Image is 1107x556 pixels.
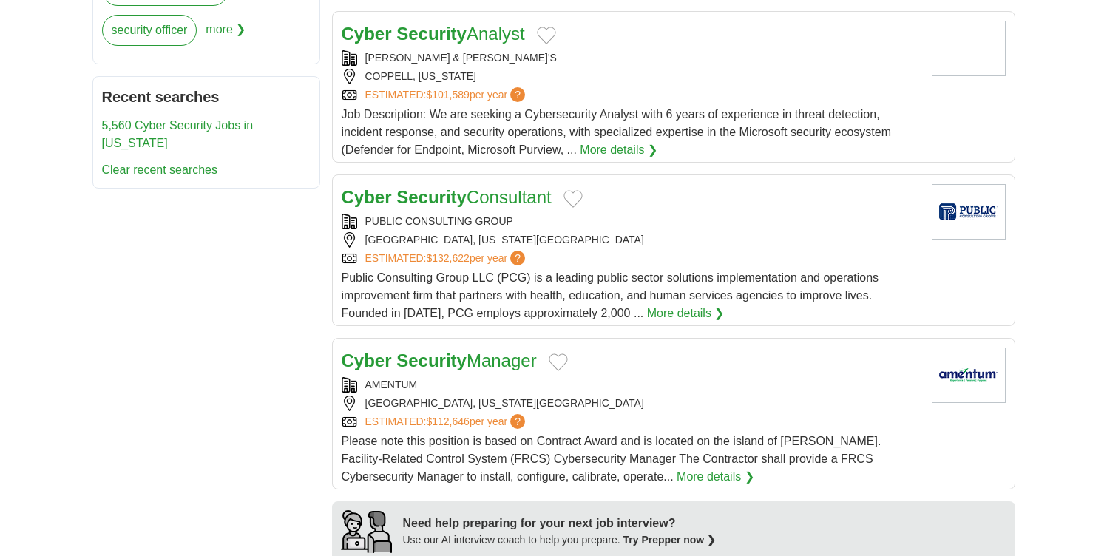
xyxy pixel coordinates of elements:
div: Use our AI interview coach to help you prepare. [403,532,717,548]
span: more ❯ [206,15,246,55]
div: [GEOGRAPHIC_DATA], [US_STATE][GEOGRAPHIC_DATA] [342,232,920,248]
a: 5,560 Cyber Security Jobs in [US_STATE] [102,119,254,149]
h2: Recent searches [102,86,311,108]
span: Job Description: We are seeking a Cybersecurity Analyst with 6 years of experience in threat dete... [342,108,891,156]
strong: Security [396,350,467,370]
img: Public Consulting Group logo [932,184,1006,240]
a: Try Prepper now ❯ [623,534,717,546]
a: More details ❯ [580,141,657,159]
span: Public Consulting Group LLC (PCG) is a leading public sector solutions implementation and operati... [342,271,879,319]
img: Dave & Buster's logo [932,21,1006,76]
a: More details ❯ [647,305,725,322]
a: PUBLIC CONSULTING GROUP [365,215,513,227]
strong: Cyber [342,24,392,44]
span: ? [510,414,525,429]
span: ? [510,87,525,102]
button: Add to favorite jobs [563,190,583,208]
a: Clear recent searches [102,163,218,176]
a: Cyber SecurityManager [342,350,537,370]
div: COPPELL, [US_STATE] [342,69,920,84]
strong: Security [396,187,467,207]
a: Cyber SecurityAnalyst [342,24,525,44]
a: ESTIMATED:$112,646per year? [365,414,529,430]
a: Cyber SecurityConsultant [342,187,552,207]
strong: Cyber [342,350,392,370]
a: AMENTUM [365,379,418,390]
span: $101,589 [426,89,469,101]
span: $132,622 [426,252,469,264]
a: security officer [102,15,197,46]
span: Please note this position is based on Contract Award and is located on the island of [PERSON_NAME... [342,435,881,483]
strong: Cyber [342,187,392,207]
a: ESTIMATED:$101,589per year? [365,87,529,103]
a: More details ❯ [677,468,754,486]
img: Amentum logo [932,347,1006,403]
button: Add to favorite jobs [537,27,556,44]
button: Add to favorite jobs [549,353,568,371]
a: [PERSON_NAME] & [PERSON_NAME]'S [365,52,557,64]
div: [GEOGRAPHIC_DATA], [US_STATE][GEOGRAPHIC_DATA] [342,396,920,411]
a: ESTIMATED:$132,622per year? [365,251,529,266]
span: $112,646 [426,416,469,427]
strong: Security [396,24,467,44]
span: ? [510,251,525,265]
div: Need help preparing for your next job interview? [403,515,717,532]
